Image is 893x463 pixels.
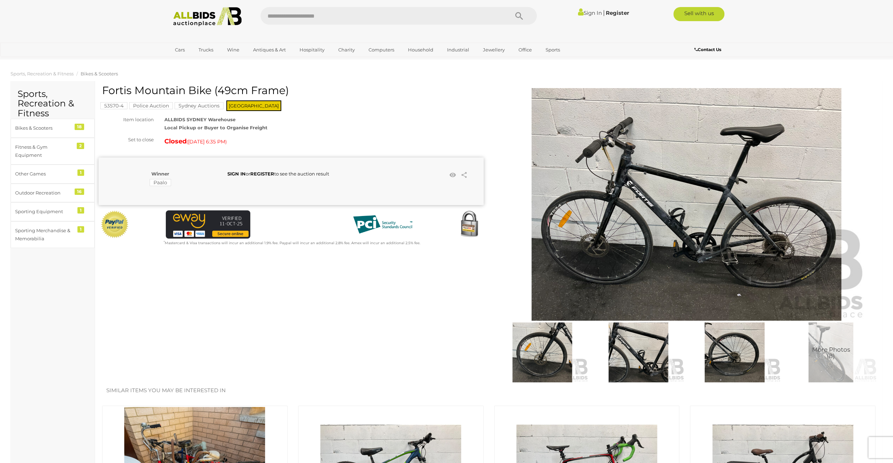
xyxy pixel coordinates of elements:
div: 1 [77,226,84,233]
span: ( ) [187,139,227,144]
span: [DATE] 6:35 PM [188,138,225,145]
font: Contact Us [697,47,721,52]
font: Sign In [584,10,602,16]
div: Item location [93,116,159,124]
a: Sign In [578,10,602,16]
div: 1 [77,207,84,214]
a: Wine [222,44,244,56]
a: [GEOGRAPHIC_DATA] [170,56,229,67]
strong: Closed [164,137,187,145]
a: Bikes & Scooters [81,71,118,76]
a: Sporting Merchandise & Memorabilia 1 [11,221,95,248]
font: Fortis Mountain Bike (49cm Frame) [102,84,289,97]
span: More Photos (8) [812,346,850,359]
img: Secured by Rapid SSL [455,210,483,239]
a: Hospitality [295,44,329,56]
img: Fortis Mountain Bike (49cm Frame) [506,88,867,321]
div: Outdoor Recreation [15,189,73,197]
a: Jewellery [478,44,509,56]
a: Register [606,10,629,16]
img: Fortis Mountain Bike (49cm Frame) [592,322,685,382]
li: Watch this item [447,170,458,180]
a: Sports, Recreation & Fitness [11,71,74,76]
img: PCI DSS compliant [347,210,418,239]
a: Sydney Auctions [175,103,224,109]
a: Charity [334,44,359,56]
a: Fitness & Gym Equipment 2 [11,138,95,165]
mark: 53570-4 [100,102,127,109]
a: Household [403,44,438,56]
a: Bikes & Scooters 18 [11,119,95,137]
div: Sporting Equipment [15,208,73,216]
div: 18 [75,124,84,130]
a: Office [514,44,536,56]
strong: Local Pickup or Buyer to Organise Freight [164,125,268,130]
a: Contact Us [694,46,723,54]
a: Industrial [442,44,474,56]
a: 53570-4 [100,103,127,109]
div: Sporting Merchandise & Memorabilia [15,227,73,243]
div: Other Games [15,170,73,178]
strong: ALLBIDS SYDNEY Warehouse [164,117,235,122]
div: 1 [77,169,84,176]
div: Bikes & Scooters [15,124,73,132]
a: Sell with us [673,7,724,21]
a: Trucks [194,44,218,56]
font: Mastercard & Visa transactions will incur an additional 1.9% fee. Paypal will incur an additional... [165,241,420,245]
img: Fortis Mountain Bike (49cm Frame) [688,322,781,382]
img: Fortis Mountain Bike (49cm Frame) [496,322,589,382]
button: Search [502,7,537,25]
a: REGISTER [250,171,274,177]
span: [GEOGRAPHIC_DATA] [226,100,281,111]
a: Computers [364,44,399,56]
div: 2 [77,143,84,149]
a: More Photos(8) [785,322,877,382]
a: Other Games 1 [11,165,95,183]
a: SIGN IN [227,171,246,177]
mark: Police Auction [129,102,173,109]
h2: Sports, Recreation & Fitness [18,89,88,118]
div: Fitness & Gym Equipment [15,143,73,160]
a: Antiques & Art [249,44,290,56]
a: Outdoor Recreation 16 [11,184,95,202]
span: | [603,9,605,17]
mark: Sydney Auctions [175,102,224,109]
img: Allbids.com.au [169,7,246,26]
a: Cars [170,44,189,56]
b: Winner [151,171,169,177]
a: Sporting Equipment 1 [11,202,95,221]
mark: Paalo [150,179,171,186]
h2: Similar items you may be interested in [106,388,871,394]
span: or to see the auction result [227,171,329,177]
a: Sports [541,44,565,56]
div: Set to close [93,136,159,144]
a: Police Auction [129,103,173,109]
img: eWAY Payment Gateway [166,210,250,239]
div: 16 [75,189,84,195]
img: Official PayPal Seal [100,210,129,239]
img: Fortis Mountain Bike (49cm Frame) [785,322,877,382]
